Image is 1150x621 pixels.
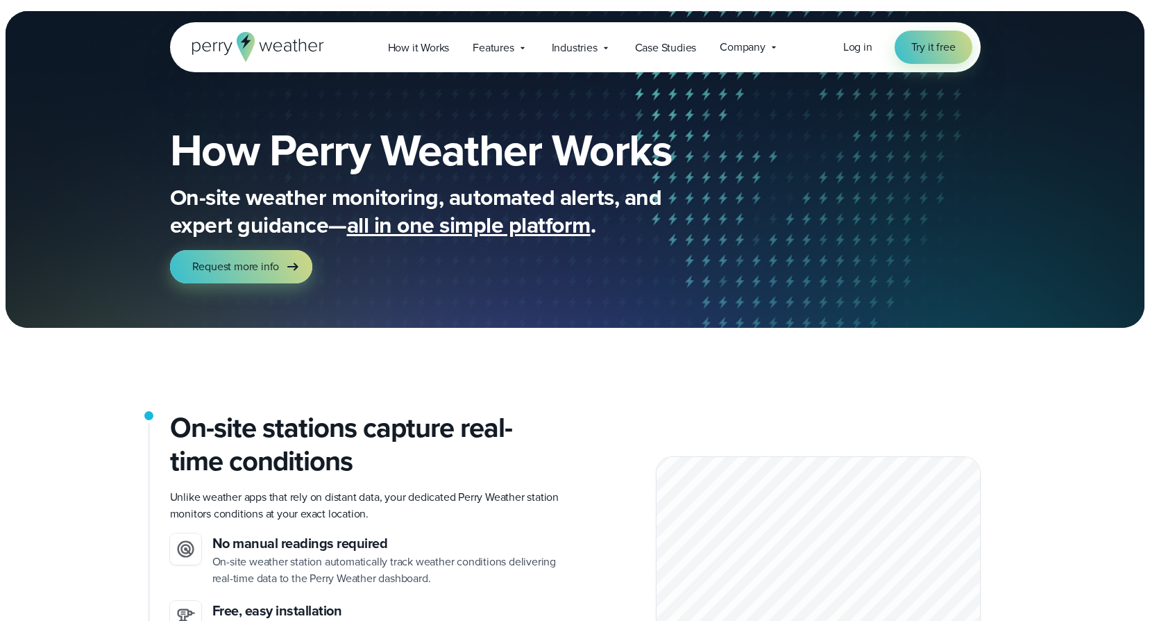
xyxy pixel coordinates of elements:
h3: No manual readings required [212,533,564,554]
a: How it Works [376,33,462,62]
span: Industries [552,40,598,56]
a: Log in [843,39,872,56]
h3: Free, easy installation [212,601,564,621]
span: Try it free [911,39,956,56]
span: Case Studies [635,40,697,56]
h2: On-site stations capture real-time conditions [170,411,564,478]
span: Features [473,40,514,56]
p: On-site weather station automatically track weather conditions delivering real-time data to the P... [212,554,564,587]
a: Try it free [895,31,972,64]
span: Request more info [192,258,280,275]
p: Unlike weather apps that rely on distant data, your dedicated Perry Weather station monitors cond... [170,489,564,522]
a: Request more info [170,250,313,283]
span: Company [720,39,766,56]
span: Log in [843,39,872,55]
a: Case Studies [623,33,709,62]
span: all in one simple platform [347,208,591,242]
span: How it Works [388,40,450,56]
h1: How Perry Weather Works [170,128,772,172]
p: On-site weather monitoring, automated alerts, and expert guidance— . [170,183,725,239]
